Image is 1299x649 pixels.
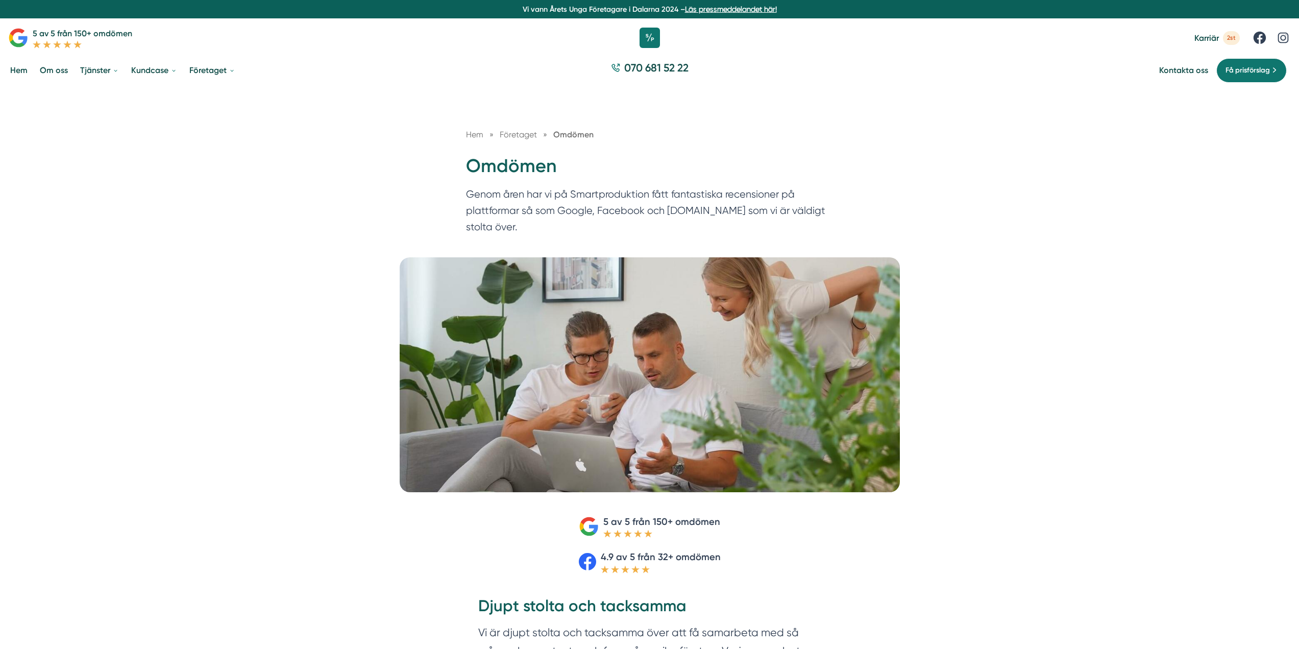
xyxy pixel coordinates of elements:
[466,154,834,187] h1: Omdömen
[603,515,720,530] p: 5 av 5 från 150+ omdömen
[38,57,70,83] a: Om oss
[500,130,539,139] a: Företaget
[466,128,834,141] nav: Breadcrumb
[4,4,1295,14] p: Vi vann Årets Unga Företagare i Dalarna 2024 –
[489,128,494,141] span: »
[543,128,547,141] span: »
[466,130,483,139] a: Hem
[478,595,821,623] h2: Djupt stolta och tacksamma
[8,57,30,83] a: Hem
[601,550,721,565] p: 4.9 av 5 från 32+ omdömen
[1194,33,1219,43] span: Karriär
[1223,31,1240,45] span: 2st
[500,130,537,139] span: Företaget
[607,60,693,80] a: 070 681 52 22
[1216,58,1287,83] a: Få prisförslag
[553,130,594,139] a: Omdömen
[624,60,689,75] span: 070 681 52 22
[685,5,777,13] a: Läs pressmeddelandet här!
[1159,65,1208,75] a: Kontakta oss
[187,57,237,83] a: Företaget
[400,257,900,492] img: Omdömen
[1226,65,1270,76] span: Få prisförslag
[33,27,132,40] p: 5 av 5 från 150+ omdömen
[129,57,179,83] a: Kundcase
[466,186,834,239] p: Genom åren har vi på Smartproduktion fått fantastiska recensioner på plattformar så som Google, F...
[78,57,121,83] a: Tjänster
[1194,31,1240,45] a: Karriär 2st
